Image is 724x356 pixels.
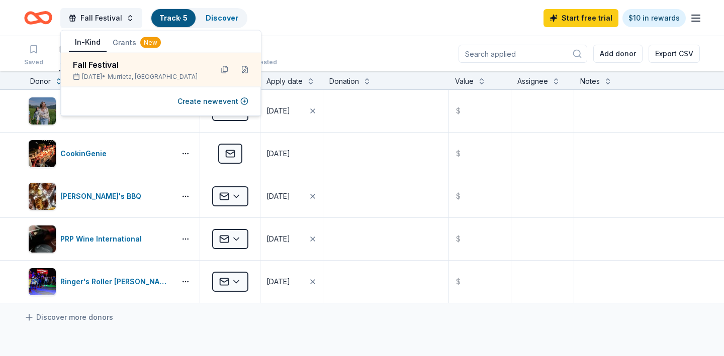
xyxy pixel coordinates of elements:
div: [DATE] [266,105,290,117]
button: Saved [24,40,43,71]
input: Search applied [459,45,587,63]
div: Fall Festival [73,59,205,71]
div: [DATE] [266,148,290,160]
div: [DATE] [266,276,290,288]
button: Image for American EagleAmerican Eagle [28,97,171,125]
div: Donor [30,75,51,87]
button: [DATE] [260,175,323,217]
button: Image for CookinGenieCookinGenie [28,140,171,168]
span: Murrieta, [GEOGRAPHIC_DATA] [108,73,198,81]
div: PRP Wine International [60,233,146,245]
button: [DATE] [260,133,323,175]
button: Image for Ringer's Roller RinkRinger's Roller [PERSON_NAME] [28,268,171,296]
div: Assignee [517,75,548,87]
button: In-Kind [69,33,107,52]
div: Apply date [266,75,303,87]
span: Fall Festival [80,12,122,24]
img: Image for CookinGenie [29,140,56,167]
button: Image for PRP Wine InternationalPRP Wine International [28,225,171,253]
button: Grants [107,34,167,52]
div: Applied [59,58,83,66]
div: [DATE] [266,233,290,245]
a: $10 in rewards [622,9,686,27]
a: Discover [206,14,238,22]
button: Export CSV [649,45,700,63]
div: Notes [580,75,600,87]
div: [DATE] [266,190,290,202]
div: [DATE] • [73,73,205,81]
div: Value [455,75,474,87]
button: Track· 5Discover [150,8,247,28]
div: CookinGenie [60,148,111,160]
div: Donation [329,75,359,87]
img: Image for PRP Wine International [29,225,56,253]
a: Discover more donors [24,311,113,323]
img: Image for Phil's BBQ [29,183,56,210]
button: [DATE] [260,90,323,132]
button: [DATE] [260,218,323,260]
img: Image for American Eagle [29,97,56,125]
div: Saved [24,58,43,66]
button: Add donor [593,45,643,63]
div: Ringer's Roller [PERSON_NAME] [60,276,171,288]
div: [PERSON_NAME]'s BBQ [60,190,145,202]
button: [DATE] [260,261,323,303]
button: Create newevent [177,95,248,107]
button: Image for Phil's BBQ[PERSON_NAME]'s BBQ [28,182,171,210]
button: 5Applied [59,40,83,71]
button: Fall Festival [60,8,142,28]
a: Track· 5 [159,14,188,22]
a: Start free trial [544,9,618,27]
img: Image for Ringer's Roller Rink [29,268,56,295]
div: New [140,37,161,48]
a: Home [24,6,52,30]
